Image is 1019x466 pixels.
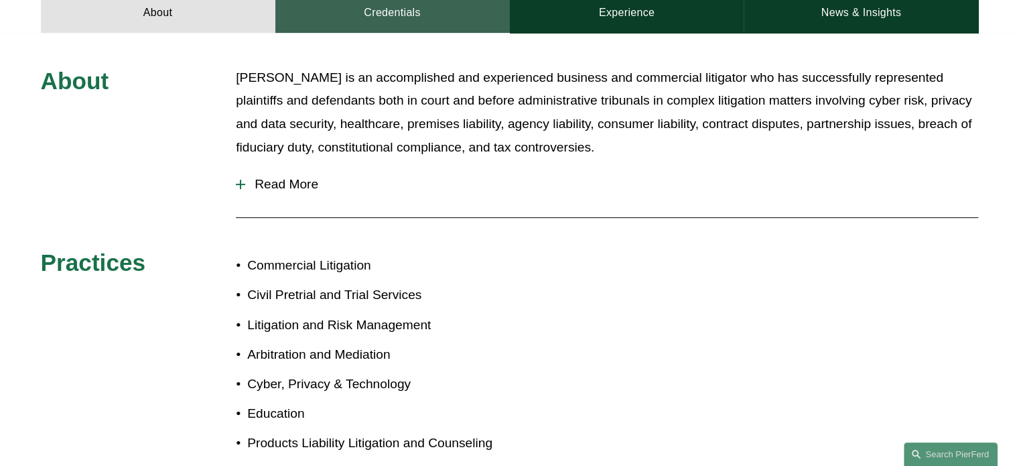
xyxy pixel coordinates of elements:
[247,284,509,307] p: Civil Pretrial and Trial Services
[236,167,978,202] button: Read More
[247,343,509,367] p: Arbitration and Mediation
[247,314,509,337] p: Litigation and Risk Management
[904,443,998,466] a: Search this site
[245,177,978,192] span: Read More
[247,432,509,455] p: Products Liability Litigation and Counseling
[247,402,509,426] p: Education
[41,68,109,94] span: About
[41,249,146,276] span: Practices
[247,254,509,278] p: Commercial Litigation
[247,373,509,396] p: Cyber, Privacy & Technology
[236,66,978,159] p: [PERSON_NAME] is an accomplished and experienced business and commercial litigator who has succes...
